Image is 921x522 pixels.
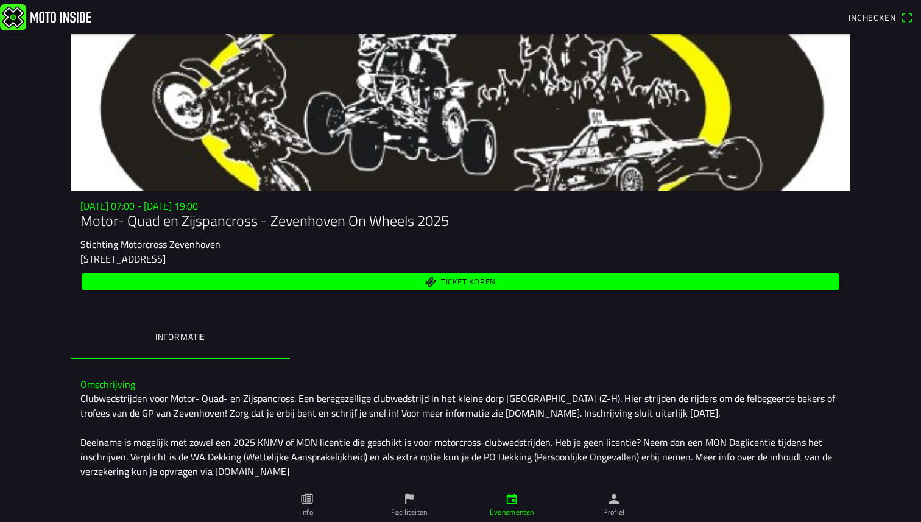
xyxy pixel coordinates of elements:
[603,507,625,518] ion-label: Profiel
[490,507,534,518] ion-label: Evenementen
[80,252,166,266] ion-text: [STREET_ADDRESS]
[80,200,841,212] h3: [DATE] 07:00 - [DATE] 19:00
[300,492,314,506] ion-icon: paper
[849,11,896,24] span: Inchecken
[301,507,313,518] ion-label: Info
[842,7,919,27] a: Incheckenqr scanner
[80,379,841,390] h3: Omschrijving
[80,237,221,252] ion-text: Stichting Motorcross Zevenhoven
[505,492,518,506] ion-icon: calendar
[441,278,496,286] span: Ticket kopen
[80,212,841,230] h1: Motor- Quad en Zijspancross - Zevenhoven On Wheels 2025
[607,492,621,506] ion-icon: person
[155,330,205,344] ion-label: Informatie
[391,507,427,518] ion-label: Faciliteiten
[80,391,841,508] div: Clubwedstrijden voor Motor- Quad- en Zijspancross. Een beregezellige clubwedstrijd in het kleine ...
[403,492,416,506] ion-icon: flag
